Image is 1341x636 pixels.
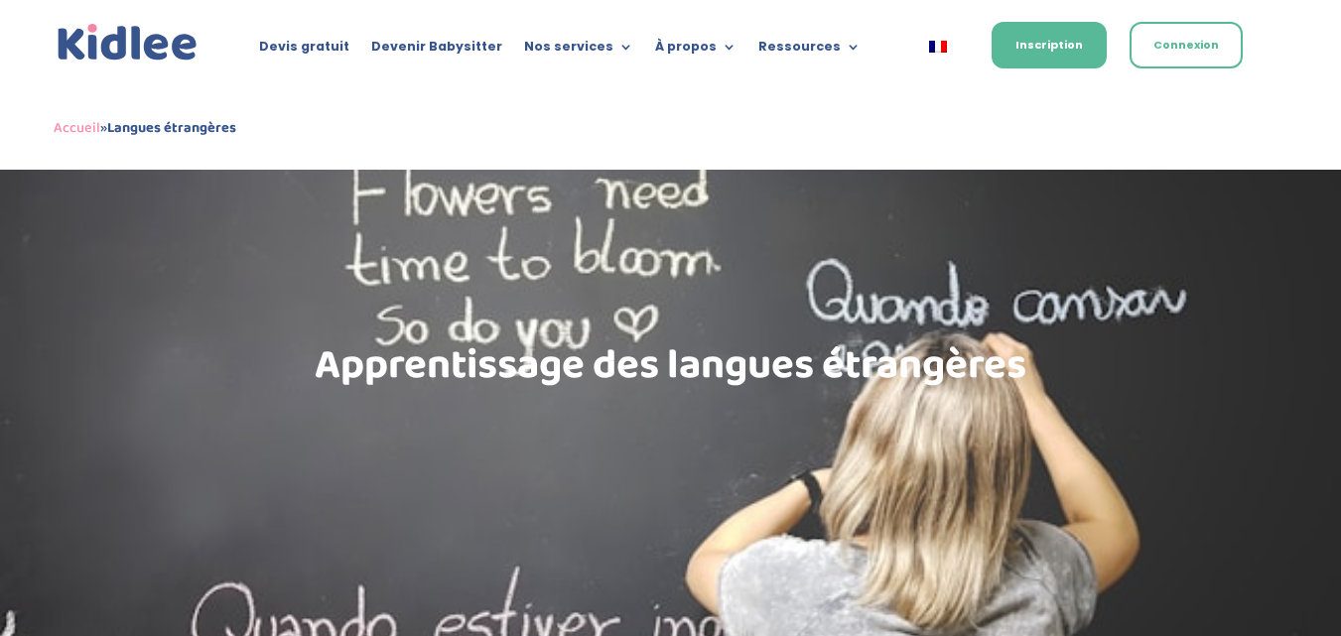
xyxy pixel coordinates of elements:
a: Devenir Babysitter [371,40,502,62]
a: Accueil [54,116,100,140]
img: Français [929,41,947,53]
strong: Langues étrangères [107,116,236,140]
a: Kidlee Logo [54,20,201,65]
a: Connexion [1130,22,1243,68]
img: logo_kidlee_bleu [54,20,201,65]
a: Inscription [992,22,1107,68]
span: » [54,116,236,140]
a: Devis gratuit [259,40,349,62]
a: Nos services [524,40,633,62]
h1: Apprentissage des langues étrangères [135,345,1207,397]
a: Ressources [758,40,861,62]
a: À propos [655,40,737,62]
